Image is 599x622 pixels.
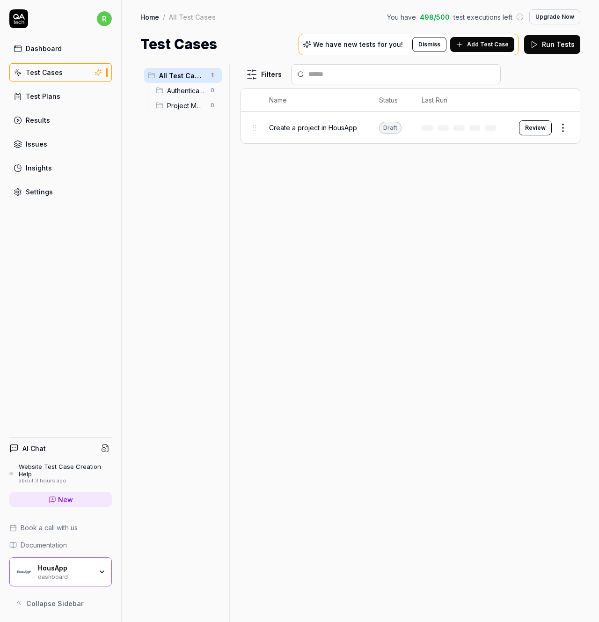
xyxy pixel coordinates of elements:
[159,71,205,81] span: All Test Cases
[167,86,205,96] span: Authentication
[379,122,402,134] div: Draft
[529,9,580,24] button: Upgrade Now
[26,67,63,77] div: Test Cases
[207,85,218,96] span: 0
[26,91,60,101] div: Test Plans
[313,41,403,48] p: We have new tests for you!
[420,12,450,22] span: 498 / 500
[26,139,47,149] div: Issues
[140,12,159,22] a: Home
[26,115,50,125] div: Results
[9,135,112,153] a: Issues
[38,572,92,580] div: dashboard
[9,87,112,105] a: Test Plans
[241,112,580,143] tr: Create a project in HousAppDraftReview
[370,89,412,112] th: Status
[152,98,222,113] div: Drag to reorderProject Management0
[26,187,53,197] div: Settings
[9,39,112,58] a: Dashboard
[207,70,218,81] span: 1
[163,12,165,22] div: /
[140,34,217,55] h1: Test Cases
[58,495,73,504] span: New
[167,101,205,111] span: Project Management
[241,65,287,84] button: Filters
[524,35,580,54] button: Run Tests
[21,540,67,550] span: Documentation
[269,123,357,133] span: Create a project in HousApp
[97,11,112,26] span: r
[412,37,446,52] button: Dismiss
[387,12,416,22] span: You have
[450,37,514,52] button: Add Test Case
[22,444,46,453] h4: AI Chat
[19,463,112,478] div: Website Test Case Creation Help
[9,594,112,613] button: Collapse Sidebar
[26,599,84,608] span: Collapse Sidebar
[38,564,92,572] div: HousApp
[9,463,112,484] a: Website Test Case Creation Helpabout 3 hours ago
[412,89,510,112] th: Last Run
[97,9,112,28] button: r
[26,44,62,53] div: Dashboard
[467,40,509,49] span: Add Test Case
[26,163,52,173] div: Insights
[169,12,216,22] div: All Test Cases
[9,183,112,201] a: Settings
[152,83,222,98] div: Drag to reorderAuthentication0
[9,159,112,177] a: Insights
[260,89,370,112] th: Name
[19,478,112,484] div: about 3 hours ago
[9,557,112,586] button: HousApp LogoHousAppdashboard
[21,523,78,533] span: Book a call with us
[15,563,32,580] img: HousApp Logo
[9,492,112,507] a: New
[207,100,218,111] span: 0
[519,120,552,135] button: Review
[453,12,512,22] span: test executions left
[9,523,112,533] a: Book a call with us
[9,540,112,550] a: Documentation
[9,111,112,129] a: Results
[9,63,112,81] a: Test Cases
